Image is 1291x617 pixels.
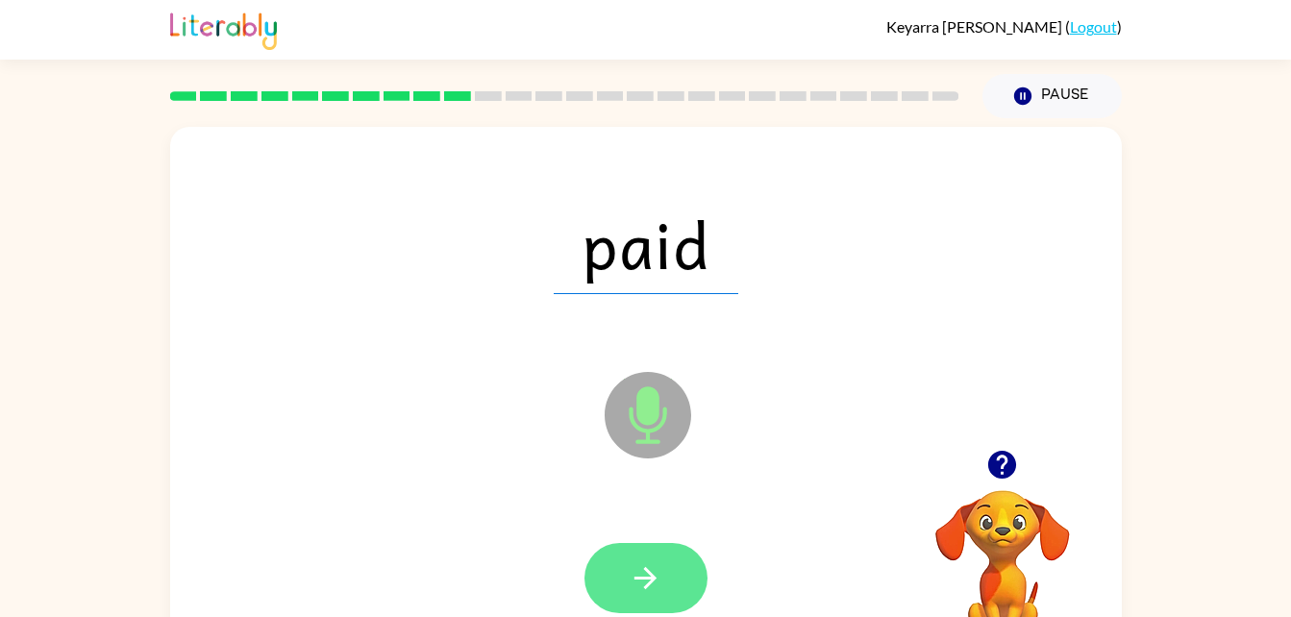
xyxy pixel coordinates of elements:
a: Logout [1070,17,1117,36]
img: Literably [170,8,277,50]
div: ( ) [886,17,1122,36]
span: Keyarra [PERSON_NAME] [886,17,1065,36]
span: paid [554,194,738,294]
button: Pause [982,74,1122,118]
